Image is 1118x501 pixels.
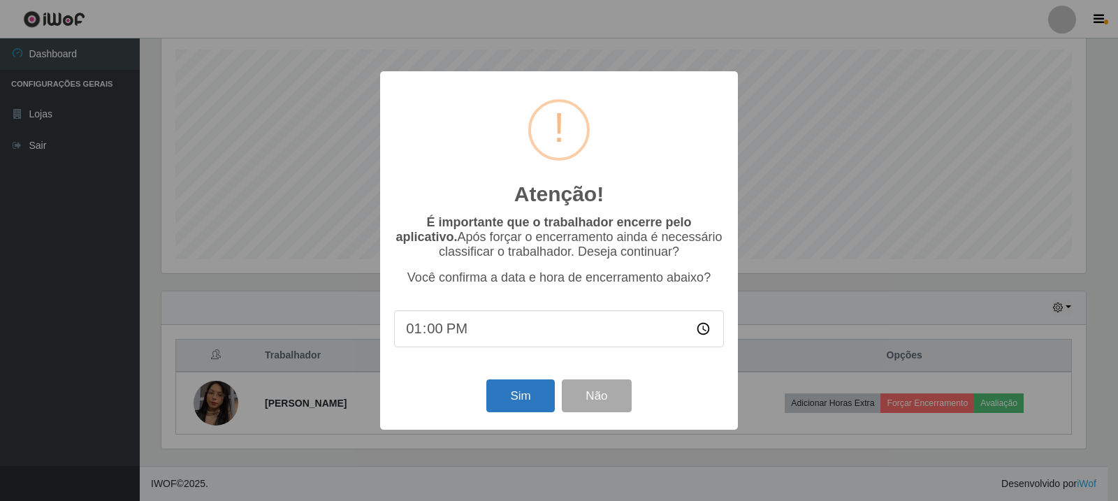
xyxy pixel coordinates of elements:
b: É importante que o trabalhador encerre pelo aplicativo. [395,215,691,244]
button: Não [562,379,631,412]
h2: Atenção! [514,182,604,207]
p: Você confirma a data e hora de encerramento abaixo? [394,270,724,285]
p: Após forçar o encerramento ainda é necessário classificar o trabalhador. Deseja continuar? [394,215,724,259]
button: Sim [486,379,554,412]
